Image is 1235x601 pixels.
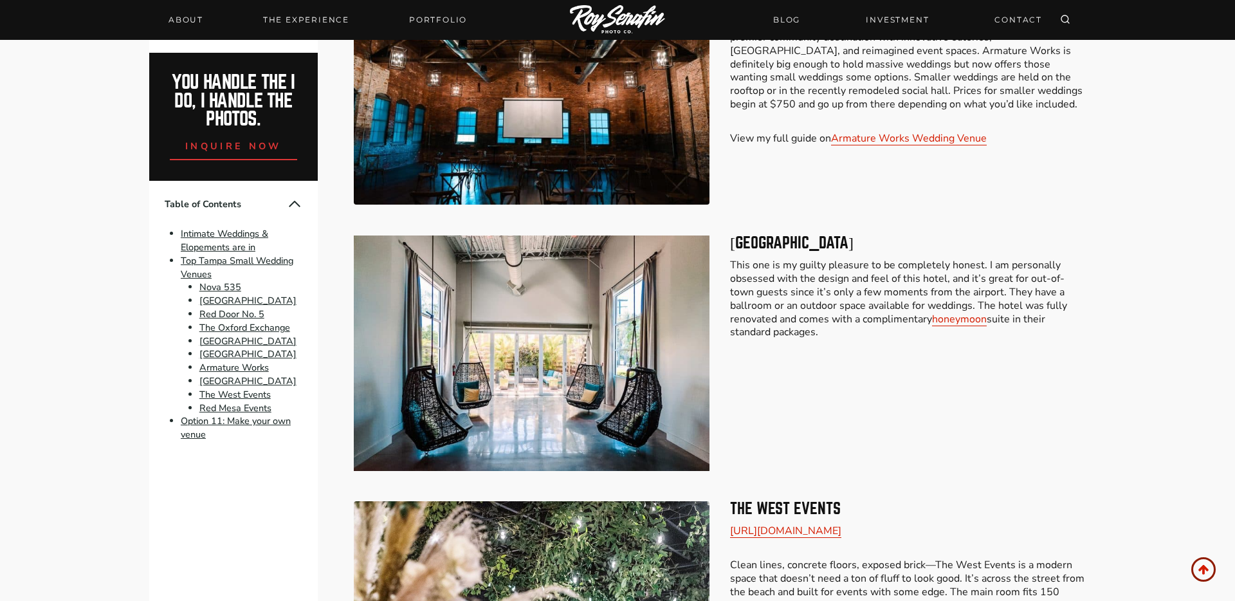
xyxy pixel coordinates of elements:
[858,8,937,31] a: INVESTMENT
[181,254,293,281] a: Top Tampa Small Wedding Venues
[199,281,241,294] a: Nova 535
[199,374,297,387] a: [GEOGRAPHIC_DATA]
[185,140,282,153] span: inquire now
[354,236,709,470] img: Best Small Wedding Venues in Tampa, FL (Intimate & Micro Weddings) 8
[163,73,304,129] h2: You handle the i do, I handle the photos.
[730,236,1086,251] h3: [GEOGRAPHIC_DATA]
[730,501,1086,517] h3: The West Events
[255,11,357,29] a: THE EXPERIENCE
[181,415,291,441] a: Option 11: Make your own venue
[199,348,297,361] a: [GEOGRAPHIC_DATA]
[570,5,665,35] img: Logo of Roy Serafin Photo Co., featuring stylized text in white on a light background, representi...
[401,11,475,29] a: Portfolio
[199,294,297,307] a: [GEOGRAPHIC_DATA]
[165,198,287,211] span: Table of Contents
[1056,11,1074,29] button: View Search Form
[199,308,264,320] a: Red Door No. 5
[1191,557,1216,582] a: Scroll to top
[161,11,211,29] a: About
[181,227,268,254] a: Intimate Weddings & Elopements are in
[149,181,318,457] nav: Table of Contents
[161,11,475,29] nav: Primary Navigation
[199,388,271,401] a: The West Events
[199,402,271,414] a: Red Mesa Events
[831,131,987,145] a: Armature Works Wedding Venue
[987,8,1050,31] a: CONTACT
[199,335,297,347] a: [GEOGRAPHIC_DATA]
[765,8,1050,31] nav: Secondary Navigation
[730,524,841,538] a: [URL][DOMAIN_NAME]
[932,312,987,326] a: honeymoon
[730,132,1086,145] p: View my full guide on
[199,361,269,374] a: Armature Works
[730,259,1086,339] p: This one is my guilty pleasure to be completely honest. I am personally obsessed with the design ...
[170,129,297,160] a: inquire now
[287,196,302,212] button: Collapse Table of Contents
[199,321,290,334] a: The Oxford Exchange
[765,8,808,31] a: BLOG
